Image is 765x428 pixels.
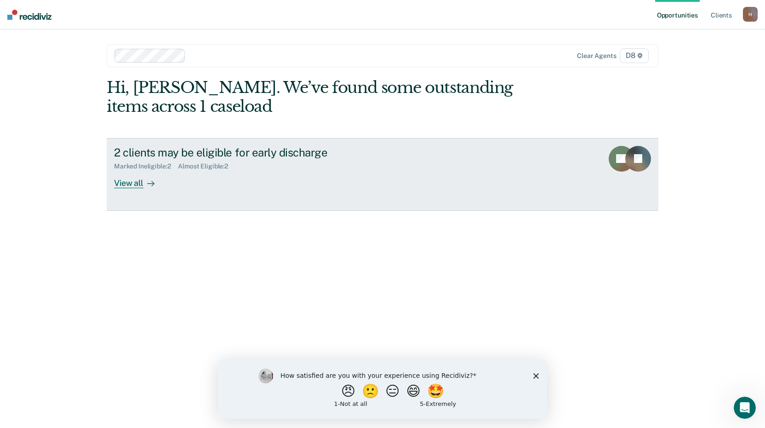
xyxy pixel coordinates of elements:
[178,162,235,170] div: Almost Eligible : 2
[114,170,166,188] div: View all
[734,397,756,419] iframe: Intercom live chat
[218,359,547,419] iframe: Survey by Kim from Recidiviz
[107,78,548,116] div: Hi, [PERSON_NAME]. We’ve found some outstanding items across 1 caseload
[107,138,658,211] a: 2 clients may be eligible for early dischargeMarked Ineligible:2Almost Eligible:2View all
[114,162,178,170] div: Marked Ineligible : 2
[577,52,616,60] div: Clear agents
[114,146,437,159] div: 2 clients may be eligible for early discharge
[620,48,649,63] span: D8
[7,10,51,20] img: Recidiviz
[743,7,758,22] button: H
